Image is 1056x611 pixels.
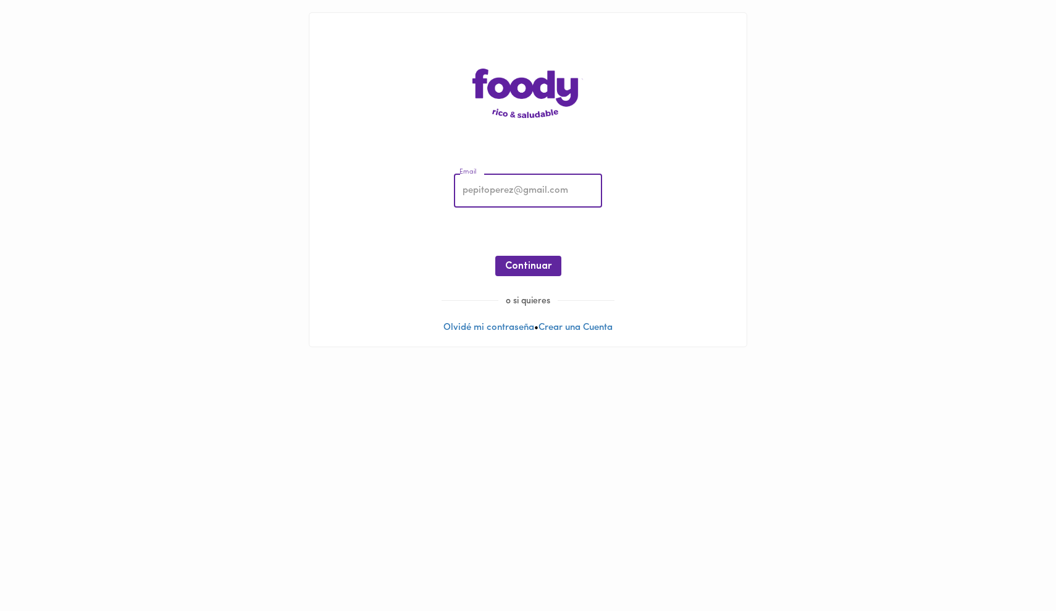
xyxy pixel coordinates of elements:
span: Continuar [505,261,551,272]
button: Continuar [495,256,561,276]
span: o si quieres [498,297,558,306]
a: Crear una Cuenta [538,323,613,332]
input: pepitoperez@gmail.com [454,174,602,208]
img: logo-main-page.png [472,69,584,118]
div: • [309,13,747,347]
a: Olvidé mi contraseña [443,323,534,332]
